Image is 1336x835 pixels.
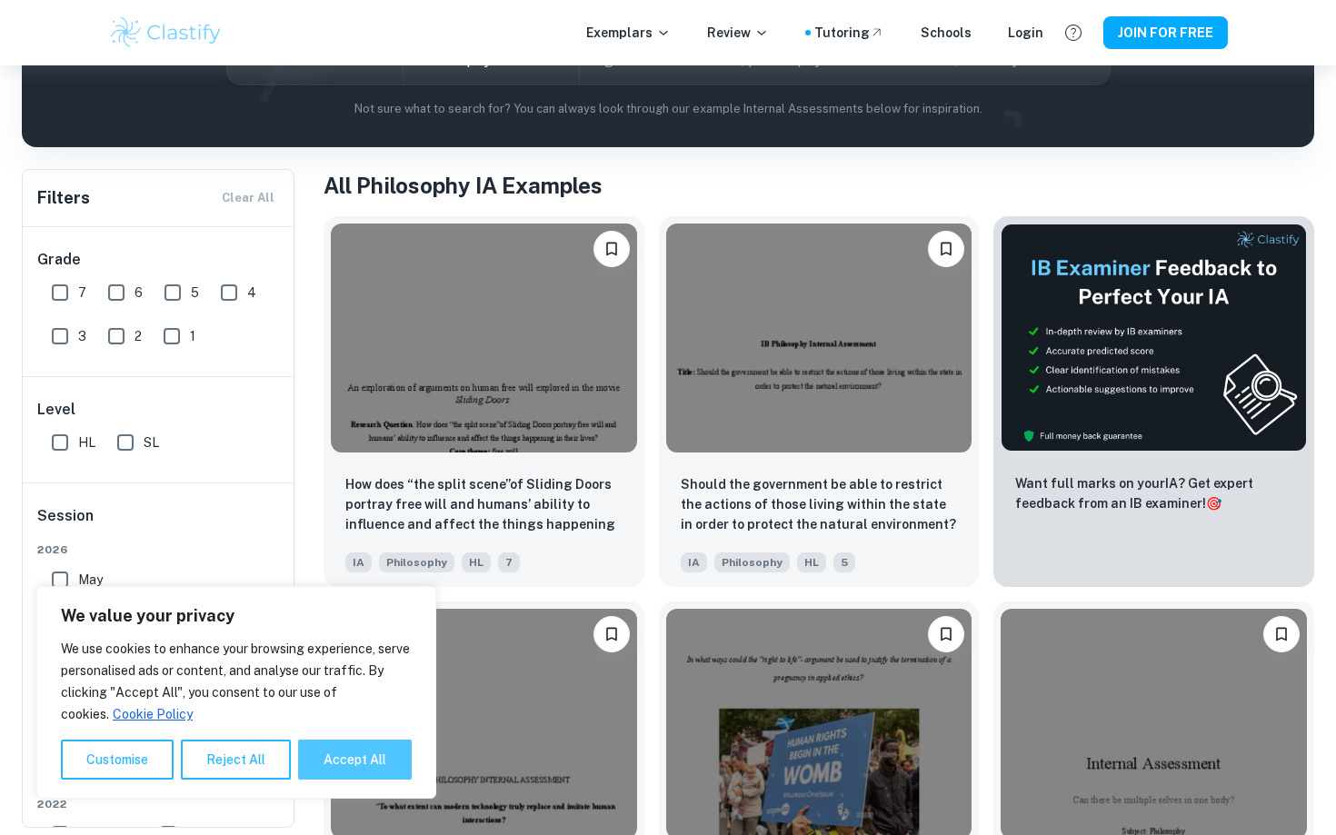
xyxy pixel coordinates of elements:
[593,231,630,267] button: Please log in to bookmark exemplars
[37,185,90,211] h6: Filters
[181,740,291,780] button: Reject All
[190,326,195,346] span: 1
[1008,23,1043,43] a: Login
[135,326,142,346] span: 2
[331,224,637,452] img: Philosophy IA example thumbnail: How does “the split scene”of Sliding Doo
[78,570,103,590] span: May
[135,283,143,303] span: 6
[833,552,855,572] span: 5
[61,740,174,780] button: Customise
[324,216,644,587] a: Please log in to bookmark exemplarsHow does “the split scene”of Sliding Doors portray free will a...
[1058,17,1089,48] button: Help and Feedback
[37,542,281,558] span: 2026
[681,552,707,572] span: IA
[298,740,412,780] button: Accept All
[921,23,972,43] a: Schools
[144,432,159,452] span: SL
[797,552,826,572] span: HL
[345,474,623,536] p: How does “the split scene”of Sliding Doors portray free will and humans’ ability to influence and...
[498,552,520,572] span: 7
[593,616,630,652] button: Please log in to bookmark exemplars
[191,283,199,303] span: 5
[36,100,1300,118] p: Not sure what to search for? You can always look through our example Internal Assessments below f...
[993,216,1314,587] a: ThumbnailWant full marks on yourIA? Get expert feedback from an IB examiner!
[78,432,95,452] span: HL
[707,23,769,43] p: Review
[586,23,671,43] p: Exemplars
[247,283,256,303] span: 4
[61,605,412,627] p: We value your privacy
[681,474,958,534] p: Should the government be able to restrict the actions of those living within the state in order t...
[108,15,224,51] img: Clastify logo
[345,552,372,572] span: IA
[36,586,436,799] div: We value your privacy
[928,616,964,652] button: Please log in to bookmark exemplars
[1001,224,1307,452] img: Thumbnail
[112,706,194,722] a: Cookie Policy
[1015,473,1292,513] p: Want full marks on your IA ? Get expert feedback from an IB examiner!
[37,505,281,542] h6: Session
[714,552,790,572] span: Philosophy
[659,216,980,587] a: Please log in to bookmark exemplarsShould the government be able to restrict the actions of those...
[1103,16,1228,49] button: JOIN FOR FREE
[37,796,281,812] span: 2022
[78,283,86,303] span: 7
[928,231,964,267] button: Please log in to bookmark exemplars
[1263,616,1300,652] button: Please log in to bookmark exemplars
[1206,496,1221,511] span: 🎯
[37,249,281,271] h6: Grade
[78,326,86,346] span: 3
[324,169,1314,202] h1: All Philosophy IA Examples
[61,638,412,725] p: We use cookies to enhance your browsing experience, serve personalised ads or content, and analys...
[814,23,884,43] a: Tutoring
[462,552,491,572] span: HL
[37,399,281,421] h6: Level
[666,224,972,452] img: Philosophy IA example thumbnail: Should the government be able to restric
[379,552,454,572] span: Philosophy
